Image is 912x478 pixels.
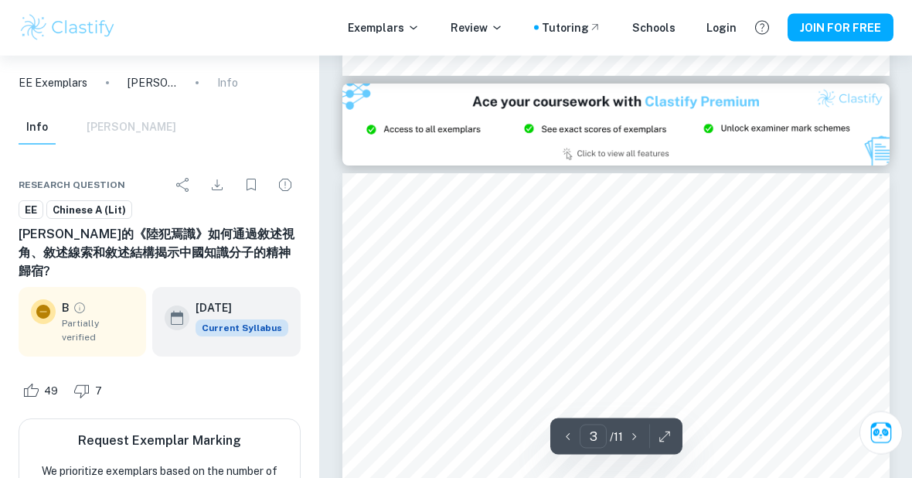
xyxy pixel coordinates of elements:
[19,378,66,403] div: Like
[196,319,288,336] div: This exemplar is based on the current syllabus. Feel free to refer to it for inspiration/ideas wh...
[788,14,893,42] button: JOIN FOR FREE
[202,169,233,200] div: Download
[78,432,241,450] h6: Request Exemplar Marking
[542,19,601,36] a: Tutoring
[87,384,111,399] span: 7
[19,111,56,145] button: Info
[128,74,177,91] p: [PERSON_NAME]的《陸犯焉識》如何通過敘述視角、敘述線索和敘述結構揭示中國知識分子的精神歸宿?
[70,378,111,403] div: Dislike
[348,19,420,36] p: Exemplars
[19,74,87,91] a: EE Exemplars
[632,19,675,36] a: Schools
[270,169,301,200] div: Report issue
[36,384,66,399] span: 49
[706,19,737,36] a: Login
[46,200,132,220] a: Chinese A (Lit)
[168,169,199,200] div: Share
[196,319,288,336] span: Current Syllabus
[19,203,43,218] span: EE
[19,225,301,281] h6: [PERSON_NAME]的《陸犯焉識》如何通過敘述視角、敘述線索和敘述結構揭示中國知識分子的精神歸宿?
[47,203,131,218] span: Chinese A (Lit)
[19,12,117,43] img: Clastify logo
[342,84,890,166] img: Ad
[610,428,623,446] p: / 11
[749,15,775,41] button: Help and Feedback
[217,74,238,91] p: Info
[236,169,267,200] div: Bookmark
[62,316,134,344] span: Partially verified
[859,411,903,455] button: Ask Clai
[73,301,87,315] a: Grade partially verified
[19,178,125,192] span: Research question
[62,299,70,316] p: B
[196,299,276,316] h6: [DATE]
[19,200,43,220] a: EE
[451,19,503,36] p: Review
